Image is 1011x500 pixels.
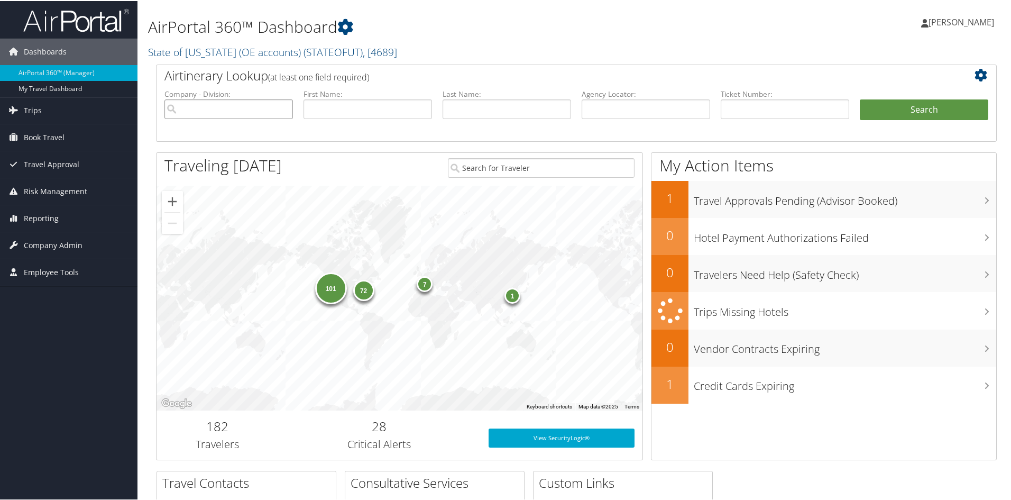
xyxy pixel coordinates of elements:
span: Reporting [24,204,59,231]
a: View SecurityLogic® [489,428,635,447]
span: Company Admin [24,231,82,258]
h2: 1 [651,374,688,392]
span: Dashboards [24,38,67,64]
h2: Consultative Services [351,473,524,491]
a: Open this area in Google Maps (opens a new window) [159,396,194,410]
h2: 0 [651,225,688,243]
button: Keyboard shortcuts [527,402,572,410]
span: (at least one field required) [268,70,369,82]
h3: Credit Cards Expiring [694,372,996,393]
a: 1Credit Cards Expiring [651,366,996,403]
label: Agency Locator: [582,88,710,98]
h3: Hotel Payment Authorizations Failed [694,224,996,244]
h3: Travelers [164,436,270,451]
h2: 0 [651,337,688,355]
input: Search for Traveler [448,157,635,177]
span: Risk Management [24,177,87,204]
a: Trips Missing Hotels [651,291,996,329]
div: 1 [504,287,520,303]
h2: 0 [651,262,688,280]
label: Last Name: [443,88,571,98]
a: [PERSON_NAME] [921,5,1005,37]
img: Google [159,396,194,410]
h1: AirPortal 360™ Dashboard [148,15,719,37]
img: airportal-logo.png [23,7,129,32]
span: , [ 4689 ] [363,44,397,58]
a: 1Travel Approvals Pending (Advisor Booked) [651,180,996,217]
h2: Custom Links [539,473,712,491]
h1: My Action Items [651,153,996,176]
span: Book Travel [24,123,65,150]
label: First Name: [304,88,432,98]
h2: 1 [651,188,688,206]
a: State of [US_STATE] (OE accounts) [148,44,397,58]
h2: Travel Contacts [162,473,336,491]
h3: Travelers Need Help (Safety Check) [694,261,996,281]
button: Zoom out [162,212,183,233]
div: 101 [315,271,346,303]
a: 0Travelers Need Help (Safety Check) [651,254,996,291]
button: Zoom in [162,190,183,211]
h1: Traveling [DATE] [164,153,282,176]
label: Ticket Number: [721,88,849,98]
h3: Vendor Contracts Expiring [694,335,996,356]
span: Trips [24,96,42,123]
h3: Critical Alerts [286,436,473,451]
h2: 182 [164,416,270,434]
span: Travel Approval [24,150,79,177]
a: 0Hotel Payment Authorizations Failed [651,217,996,254]
h2: Airtinerary Lookup [164,66,918,84]
h3: Travel Approvals Pending (Advisor Booked) [694,187,996,207]
h2: 28 [286,416,473,434]
a: 0Vendor Contracts Expiring [651,329,996,366]
span: Employee Tools [24,258,79,285]
h3: Trips Missing Hotels [694,298,996,319]
div: 7 [417,275,433,291]
span: Map data ©2025 [578,403,618,408]
label: Company - Division: [164,88,293,98]
a: Terms (opens in new tab) [624,403,639,408]
button: Search [860,98,988,120]
div: 72 [353,279,374,300]
span: [PERSON_NAME] [929,15,994,27]
span: ( STATEOFUT ) [304,44,363,58]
